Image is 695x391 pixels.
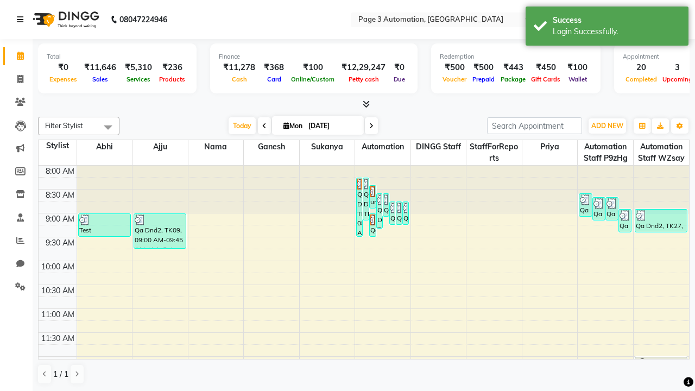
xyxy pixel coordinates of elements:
[219,52,409,61] div: Finance
[28,4,102,35] img: logo
[634,140,689,165] span: Automation Staff wZsay
[563,61,592,74] div: ₹100
[528,61,563,74] div: ₹450
[40,357,77,368] div: 12:00 PM
[469,61,498,74] div: ₹500
[337,61,390,74] div: ₹12,29,247
[589,118,626,134] button: ADD NEW
[553,26,680,37] div: Login Successfully.
[264,75,284,83] span: Card
[390,202,395,224] div: Qa Dnd2, TK23, 08:45 AM-09:15 AM, Hair Cut By Expert-Men
[124,75,153,83] span: Services
[47,75,80,83] span: Expenses
[43,190,77,201] div: 8:30 AM
[156,61,188,74] div: ₹236
[635,210,687,232] div: Qa Dnd2, TK27, 08:55 AM-09:25 AM, Hair cut Below 12 years (Boy)
[411,140,466,154] span: DINGG Staff
[121,61,156,74] div: ₹5,310
[79,214,130,236] div: Test DoNotDelete, TK11, 09:00 AM-09:30 AM, Hair Cut By Expert-Men
[566,75,590,83] span: Wallet
[579,194,591,216] div: Qa Dnd2, TK19, 08:35 AM-09:05 AM, Hair Cut By Expert-Men
[47,61,80,74] div: ₹0
[390,61,409,74] div: ₹0
[80,61,121,74] div: ₹11,646
[39,309,77,320] div: 11:00 AM
[660,61,695,74] div: 3
[281,122,305,130] span: Mon
[39,261,77,273] div: 10:00 AM
[440,52,592,61] div: Redemption
[440,61,469,74] div: ₹500
[396,202,402,224] div: Qa Dnd2, TK24, 08:45 AM-09:15 AM, Hair Cut By Expert-Men
[229,117,256,134] span: Today
[156,75,188,83] span: Products
[391,75,408,83] span: Due
[623,75,660,83] span: Completed
[660,75,695,83] span: Upcoming
[229,75,250,83] span: Cash
[606,198,618,220] div: Qa Dnd2, TK21, 08:40 AM-09:10 AM, Hair cut Below 12 years (Boy)
[260,61,288,74] div: ₹368
[522,140,578,154] span: Priya
[363,178,369,220] div: Qa Dnd2, TK22, 08:15 AM-09:10 AM, Special Hair Wash- Men
[357,178,362,236] div: Qa Dnd2, TK17, 08:15 AM-09:30 AM, Hair Cut By Expert-Men,Hair Cut-Men
[288,75,337,83] span: Online/Custom
[134,214,186,248] div: Qa Dnd2, TK09, 09:00 AM-09:45 AM, Hair Cut-Men
[440,75,469,83] span: Voucher
[528,75,563,83] span: Gift Cards
[593,198,605,220] div: Qa Dnd2, TK20, 08:40 AM-09:10 AM, Hair Cut By Expert-Men
[90,75,111,83] span: Sales
[77,140,132,154] span: Abhi
[47,52,188,61] div: Total
[498,75,528,83] span: Package
[39,285,77,297] div: 10:30 AM
[591,122,623,130] span: ADD NEW
[244,140,299,154] span: Ganesh
[578,140,633,165] span: Automation Staff p9zHg
[43,166,77,177] div: 8:00 AM
[132,140,188,154] span: Ajju
[119,4,167,35] b: 08047224946
[188,140,244,154] span: Nama
[553,15,680,26] div: Success
[498,61,528,74] div: ₹443
[288,61,337,74] div: ₹100
[43,213,77,225] div: 9:00 AM
[466,140,522,165] span: StaffForReports
[300,140,355,154] span: Sukanya
[470,75,497,83] span: Prepaid
[383,194,389,216] div: Qa Dnd2, TK18, 08:35 AM-09:05 AM, Hair cut Below 12 years (Boy)
[346,75,382,83] span: Petty cash
[43,237,77,249] div: 9:30 AM
[370,214,375,236] div: Qa Dnd2, TK29, 09:00 AM-09:30 AM, Hair cut Below 12 years (Boy)
[403,202,408,224] div: Qa Dnd2, TK25, 08:45 AM-09:15 AM, Hair Cut By Expert-Men
[487,117,582,134] input: Search Appointment
[45,121,83,130] span: Filter Stylist
[53,369,68,380] span: 1 / 1
[619,210,631,232] div: Qa Dnd2, TK28, 08:55 AM-09:25 AM, Hair cut Below 12 years (Boy)
[39,333,77,344] div: 11:30 AM
[39,140,77,152] div: Stylist
[623,61,660,74] div: 20
[377,194,382,228] div: Qa Dnd2, TK26, 08:35 AM-09:20 AM, Hair Cut-Men
[305,118,359,134] input: 2025-09-01
[219,61,260,74] div: ₹11,278
[355,140,410,154] span: Automation
[370,186,375,208] div: undefined, TK16, 08:25 AM-08:55 AM, Hair cut Below 12 years (Boy)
